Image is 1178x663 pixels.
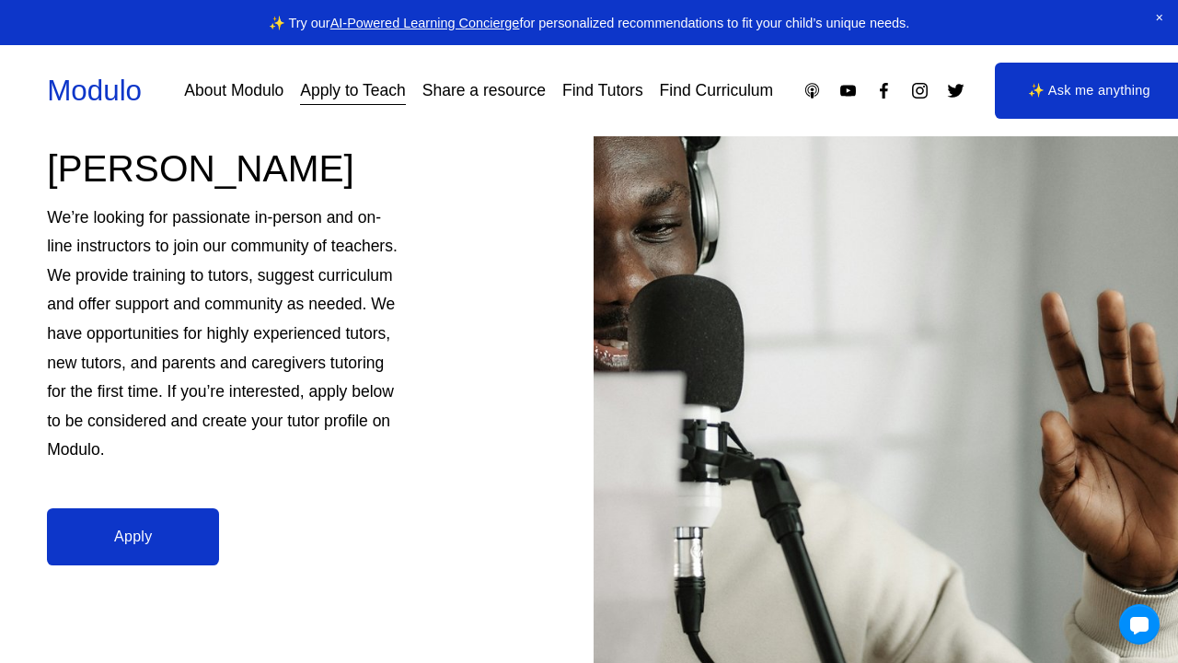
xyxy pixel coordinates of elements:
a: Modulo [47,75,142,107]
a: Apply to Teach [300,75,406,107]
a: Find Tutors [562,75,643,107]
a: Apply [47,508,219,565]
a: Twitter [946,81,965,100]
a: AI-Powered Learning Concierge [330,16,520,30]
a: Apple Podcasts [803,81,822,100]
a: About Modulo [184,75,283,107]
a: YouTube [838,81,858,100]
a: Share a resource [422,75,546,107]
h2: Teach with [PERSON_NAME] [47,95,401,192]
p: We’re looking for passionate in-person and on-line instructors to join our community of teachers.... [47,204,401,465]
a: Find Curriculum [660,75,774,107]
a: Facebook [874,81,894,100]
a: Instagram [910,81,930,100]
